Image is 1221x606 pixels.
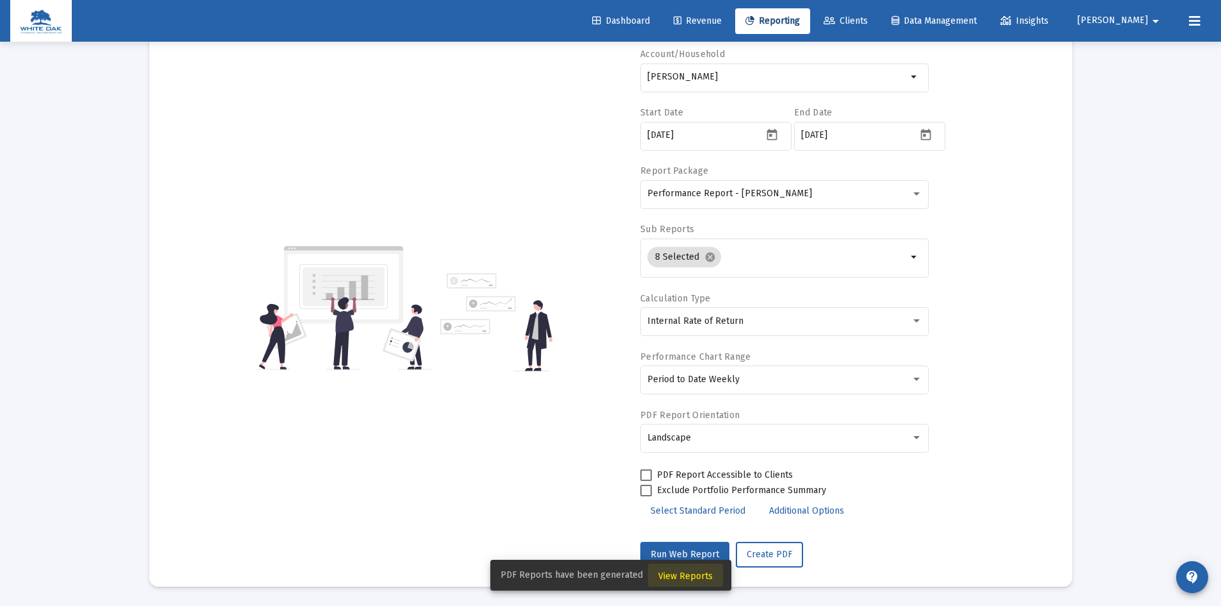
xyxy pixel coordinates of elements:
[647,374,740,385] span: Period to Date Weekly
[647,244,907,270] mat-chip-list: Selection
[736,542,803,568] button: Create PDF
[813,8,878,34] a: Clients
[640,410,740,421] label: PDF Report Orientation
[1184,569,1200,585] mat-icon: contact_support
[892,15,977,26] span: Data Management
[647,72,907,82] input: Search or select an account or household
[769,505,844,516] span: Additional Options
[763,125,781,144] button: Open calendar
[747,549,792,560] span: Create PDF
[640,165,708,176] label: Report Package
[640,293,710,304] label: Calculation Type
[592,15,650,26] span: Dashboard
[647,432,691,443] span: Landscape
[658,571,713,582] span: View Reports
[1001,15,1049,26] span: Insights
[917,125,935,144] button: Open calendar
[648,564,723,587] button: View Reports
[647,247,721,267] mat-chip: 8 Selected
[1077,15,1148,26] span: [PERSON_NAME]
[640,224,694,235] label: Sub Reports
[501,569,643,582] span: PDF Reports have been generated
[256,244,433,371] img: reporting
[794,107,832,118] label: End Date
[745,15,800,26] span: Reporting
[647,130,763,140] input: Select a date
[20,8,62,34] img: Dashboard
[824,15,868,26] span: Clients
[704,251,716,263] mat-icon: cancel
[907,69,922,85] mat-icon: arrow_drop_down
[640,107,683,118] label: Start Date
[657,467,793,483] span: PDF Report Accessible to Clients
[647,188,812,199] span: Performance Report - [PERSON_NAME]
[990,8,1059,34] a: Insights
[1062,8,1179,33] button: [PERSON_NAME]
[651,505,745,516] span: Select Standard Period
[735,8,810,34] a: Reporting
[907,249,922,265] mat-icon: arrow_drop_down
[881,8,987,34] a: Data Management
[647,316,743,326] span: Internal Rate of Return
[640,351,751,362] label: Performance Chart Range
[663,8,732,34] a: Revenue
[801,130,917,140] input: Select a date
[674,15,722,26] span: Revenue
[1148,8,1163,34] mat-icon: arrow_drop_down
[440,273,552,371] img: reporting-alt
[640,49,725,60] label: Account/Household
[657,483,826,498] span: Exclude Portfolio Performance Summary
[582,8,660,34] a: Dashboard
[640,542,729,568] button: Run Web Report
